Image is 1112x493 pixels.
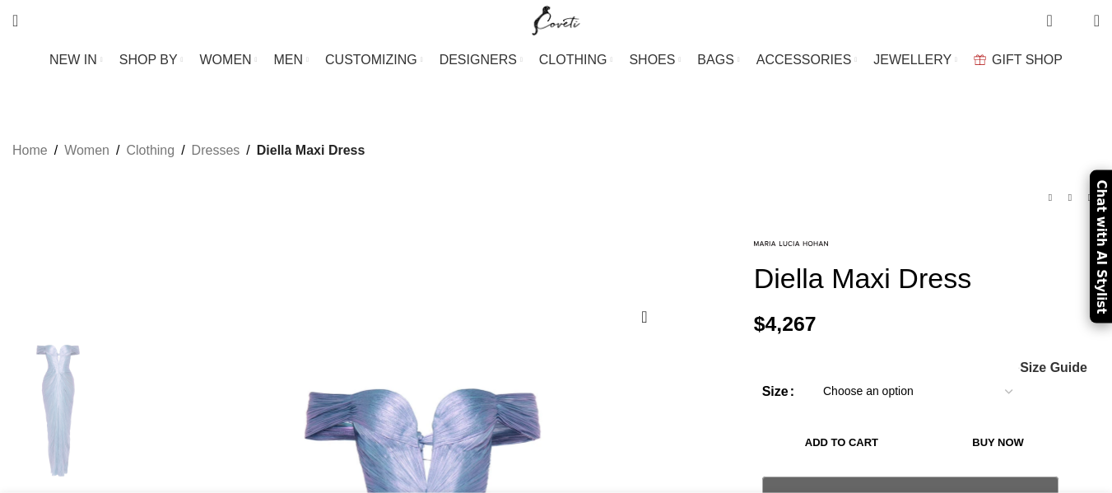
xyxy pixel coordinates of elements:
button: Add to cart [762,426,922,460]
span: SHOP BY [119,52,178,67]
bdi: 4,267 [754,313,817,335]
a: 0 [1038,4,1060,37]
a: JEWELLERY [873,44,957,77]
span: GIFT SHOP [992,52,1063,67]
a: ACCESSORIES [756,44,858,77]
img: Maria Lucia Hohan [754,241,828,246]
a: Size Guide [1019,361,1087,374]
span: SHOES [629,52,675,67]
span: JEWELLERY [873,52,951,67]
label: Size [762,381,794,402]
a: WOMEN [200,44,258,77]
a: NEW IN [49,44,103,77]
img: GiftBag [974,54,986,65]
img: Maria Lucia Hohan gown [8,335,109,486]
a: Home [12,140,48,161]
span: CLOTHING [539,52,607,67]
div: My Wishlist [1065,4,1082,37]
span: WOMEN [200,52,252,67]
a: Previous product [1040,188,1060,207]
a: BAGS [697,44,739,77]
a: Clothing [126,140,174,161]
span: CUSTOMIZING [325,52,417,67]
span: DESIGNERS [440,52,517,67]
nav: Breadcrumb [12,140,365,161]
span: NEW IN [49,52,97,67]
button: Buy now [929,426,1067,460]
a: Site logo [528,12,584,26]
span: 0 [1048,8,1060,21]
a: Dresses [192,140,240,161]
a: DESIGNERS [440,44,523,77]
a: SHOP BY [119,44,184,77]
a: GIFT SHOP [974,44,1063,77]
span: $ [754,313,765,335]
a: SHOES [629,44,681,77]
span: Diella Maxi Dress [257,140,365,161]
span: 0 [1068,16,1081,29]
a: CUSTOMIZING [325,44,423,77]
span: ACCESSORIES [756,52,852,67]
span: MEN [274,52,304,67]
a: Search [4,4,26,37]
a: MEN [274,44,309,77]
a: CLOTHING [539,44,613,77]
div: Main navigation [4,44,1108,77]
a: Next product [1080,188,1100,207]
h1: Diella Maxi Dress [754,262,1100,295]
span: BAGS [697,52,733,67]
a: Women [64,140,109,161]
